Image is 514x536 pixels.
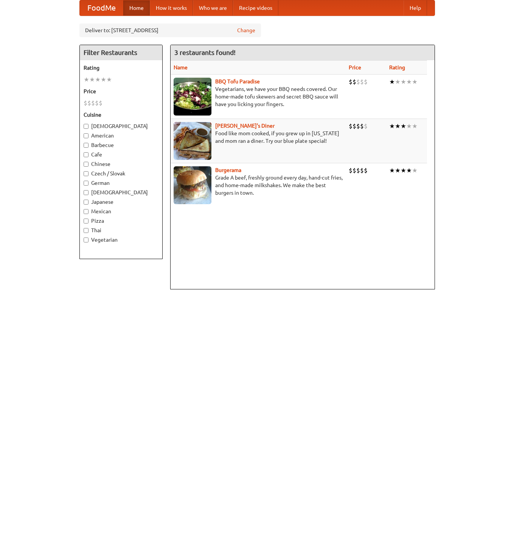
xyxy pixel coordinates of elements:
li: ★ [406,122,412,130]
li: ★ [401,122,406,130]
label: Pizza [84,217,158,225]
label: Czech / Slovak [84,170,158,177]
input: Barbecue [84,143,89,148]
a: [PERSON_NAME]'s Diner [215,123,275,129]
label: [DEMOGRAPHIC_DATA] [84,189,158,196]
label: Vegetarian [84,236,158,244]
li: $ [356,78,360,86]
div: Deliver to: [STREET_ADDRESS] [79,23,261,37]
label: Thai [84,227,158,234]
li: ★ [395,166,401,175]
a: Recipe videos [233,0,278,16]
li: $ [95,99,99,107]
a: Help [404,0,427,16]
label: Chinese [84,160,158,168]
li: ★ [389,78,395,86]
li: ★ [412,166,418,175]
label: Japanese [84,198,158,206]
label: Barbecue [84,141,158,149]
li: ★ [406,78,412,86]
h5: Price [84,88,158,95]
h5: Cuisine [84,111,158,119]
label: German [84,179,158,187]
label: Mexican [84,208,158,215]
li: $ [356,122,360,130]
li: $ [349,122,353,130]
input: [DEMOGRAPHIC_DATA] [84,190,89,195]
h5: Rating [84,64,158,72]
label: [DEMOGRAPHIC_DATA] [84,122,158,130]
li: $ [360,122,364,130]
li: $ [349,78,353,86]
a: Who we are [193,0,233,16]
input: Thai [84,228,89,233]
a: How it works [150,0,193,16]
li: $ [84,99,87,107]
li: ★ [95,75,101,84]
li: ★ [389,166,395,175]
a: Name [174,64,188,70]
input: Czech / Slovak [84,171,89,176]
li: ★ [106,75,112,84]
a: Rating [389,64,405,70]
input: Chinese [84,162,89,167]
li: $ [364,122,368,130]
a: FoodMe [80,0,123,16]
li: ★ [401,78,406,86]
li: ★ [84,75,89,84]
input: Japanese [84,200,89,205]
h4: Filter Restaurants [80,45,162,60]
li: ★ [401,166,406,175]
li: $ [91,99,95,107]
li: $ [364,166,368,175]
li: $ [349,166,353,175]
a: Home [123,0,150,16]
label: American [84,132,158,139]
input: American [84,133,89,138]
a: Price [349,64,361,70]
li: $ [87,99,91,107]
ng-pluralize: 3 restaurants found! [174,49,236,56]
li: ★ [101,75,106,84]
img: tofuparadise.jpg [174,78,211,116]
p: Food like mom cooked, if you grew up in [US_STATE] and mom ran a diner. Try our blue plate special! [174,130,343,145]
li: ★ [412,122,418,130]
li: $ [99,99,102,107]
input: [DEMOGRAPHIC_DATA] [84,124,89,129]
li: ★ [412,78,418,86]
li: $ [353,166,356,175]
a: Change [237,27,255,34]
label: Cafe [84,151,158,158]
li: $ [364,78,368,86]
li: $ [360,166,364,175]
a: BBQ Tofu Paradise [215,78,260,84]
li: $ [356,166,360,175]
a: Burgerama [215,167,241,173]
li: ★ [395,78,401,86]
li: ★ [406,166,412,175]
li: ★ [389,122,395,130]
input: Vegetarian [84,238,89,242]
input: Pizza [84,219,89,223]
li: $ [360,78,364,86]
li: $ [353,78,356,86]
li: ★ [89,75,95,84]
li: $ [353,122,356,130]
input: German [84,181,89,186]
p: Grade A beef, freshly ground every day, hand-cut fries, and home-made milkshakes. We make the bes... [174,174,343,197]
li: ★ [395,122,401,130]
img: burgerama.jpg [174,166,211,204]
p: Vegetarians, we have your BBQ needs covered. Our home-made tofu skewers and secret BBQ sauce will... [174,85,343,108]
input: Mexican [84,209,89,214]
img: sallys.jpg [174,122,211,160]
input: Cafe [84,152,89,157]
